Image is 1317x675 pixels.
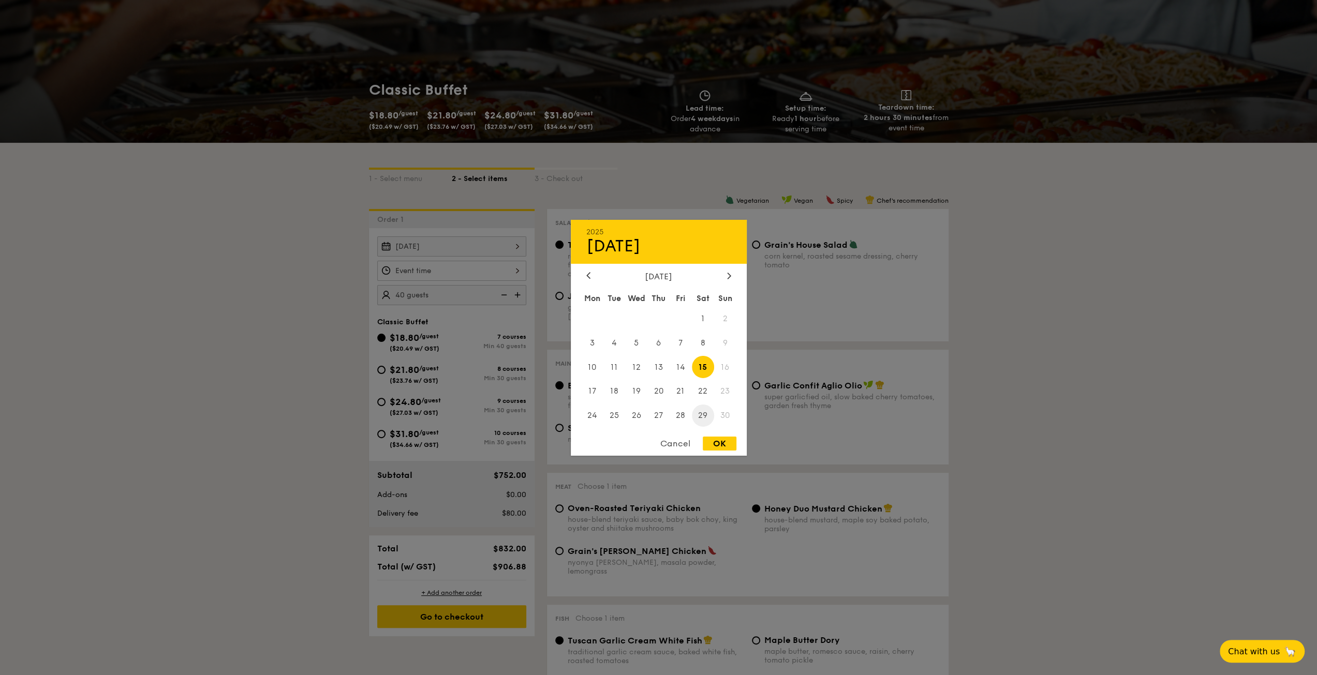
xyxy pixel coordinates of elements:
[625,404,647,427] span: 26
[586,271,731,281] div: [DATE]
[692,332,714,354] span: 8
[670,289,692,307] div: Fri
[603,289,625,307] div: Tue
[586,236,731,256] div: [DATE]
[1228,647,1280,656] span: Chat with us
[625,332,647,354] span: 5
[1220,640,1305,663] button: Chat with us🦙
[647,404,670,427] span: 27
[714,332,736,354] span: 9
[692,289,714,307] div: Sat
[647,356,670,378] span: 13
[581,332,603,354] span: 3
[647,380,670,402] span: 20
[625,289,647,307] div: Wed
[670,332,692,354] span: 7
[581,289,603,307] div: Mon
[586,227,731,236] div: 2025
[692,307,714,329] span: 1
[603,380,625,402] span: 18
[714,307,736,329] span: 2
[692,380,714,402] span: 22
[647,289,670,307] div: Thu
[647,332,670,354] span: 6
[603,404,625,427] span: 25
[714,380,736,402] span: 23
[581,380,603,402] span: 17
[581,404,603,427] span: 24
[714,289,736,307] div: Sun
[670,404,692,427] span: 28
[714,404,736,427] span: 30
[670,380,692,402] span: 21
[1284,646,1296,657] span: 🦙
[625,380,647,402] span: 19
[703,437,736,451] div: OK
[625,356,647,378] span: 12
[670,356,692,378] span: 14
[581,356,603,378] span: 10
[714,356,736,378] span: 16
[692,356,714,378] span: 15
[603,332,625,354] span: 4
[692,404,714,427] span: 29
[650,437,701,451] div: Cancel
[603,356,625,378] span: 11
